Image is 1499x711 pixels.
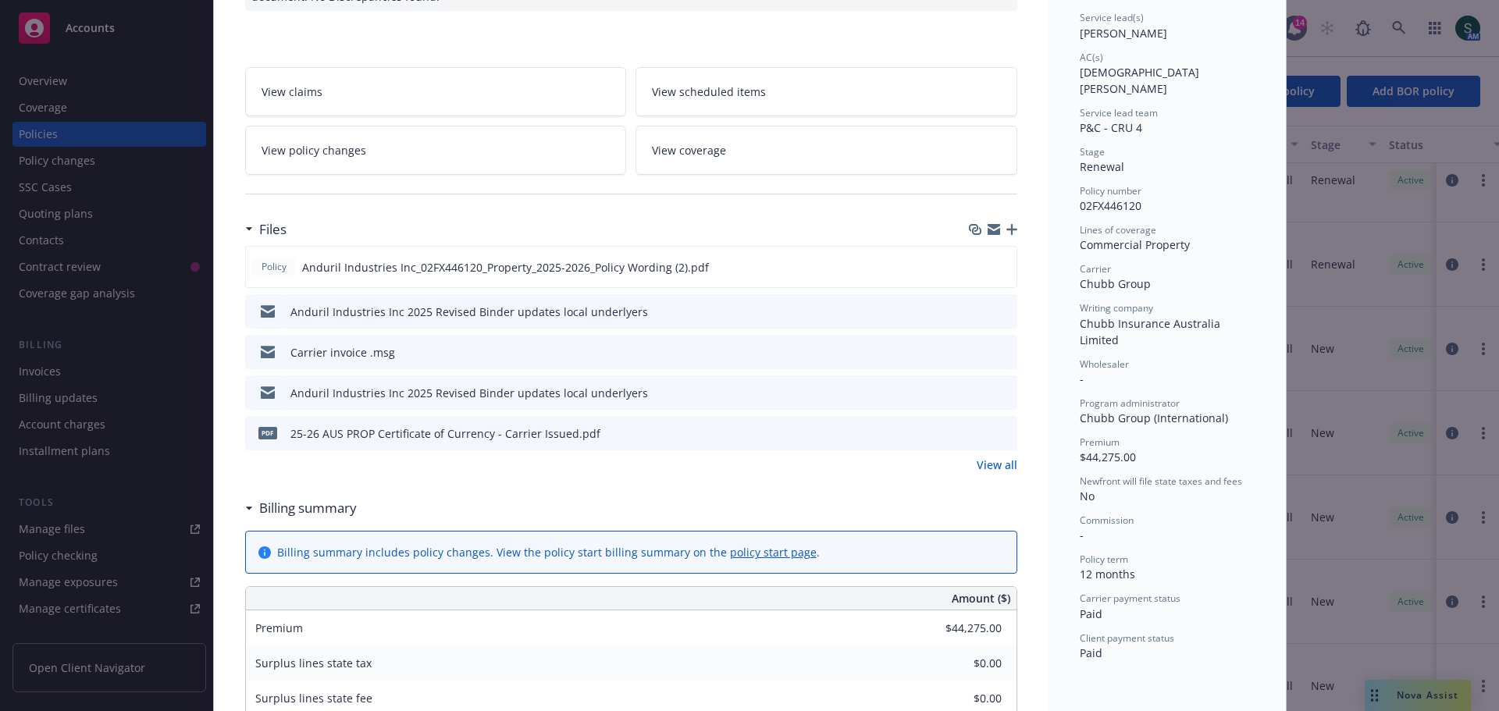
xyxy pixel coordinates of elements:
span: Service lead(s) [1080,11,1144,24]
span: Policy term [1080,553,1128,566]
span: Service lead team [1080,106,1158,119]
div: Commercial Property [1080,236,1255,253]
span: Commission [1080,514,1134,527]
input: 0.00 [910,652,1011,675]
span: - [1080,371,1084,386]
a: policy start page [730,545,817,560]
button: preview file [996,259,1010,276]
span: Client payment status [1080,631,1174,645]
span: 12 months [1080,567,1135,581]
h3: Billing summary [259,498,357,518]
span: Premium [1080,435,1120,449]
input: 0.00 [910,617,1011,640]
button: preview file [997,425,1011,442]
span: $44,275.00 [1080,450,1136,464]
span: Renewal [1080,159,1124,174]
span: Policy number [1080,184,1141,197]
button: download file [971,259,984,276]
span: Anduril Industries Inc_02FX446120_Property_2025-2026_Policy Wording (2).pdf [302,259,709,276]
div: Carrier invoice .msg [290,344,395,361]
span: Newfront will file state taxes and fees [1080,475,1242,488]
span: Program administrator [1080,396,1180,410]
span: - [1080,528,1084,542]
span: Wholesaler [1080,357,1129,371]
span: View claims [262,84,322,100]
span: Lines of coverage [1080,223,1156,236]
h3: Files [259,219,287,240]
span: Chubb Group [1080,276,1151,291]
div: Anduril Industries Inc 2025 Revised Binder updates local underlyers [290,304,648,320]
button: preview file [997,385,1011,401]
button: preview file [997,304,1011,320]
span: Chubb Group (International) [1080,411,1228,425]
span: Paid [1080,645,1102,660]
button: download file [972,385,984,401]
span: Stage [1080,145,1105,158]
a: View policy changes [245,126,627,175]
span: Amount ($) [952,590,1010,606]
span: Premium [255,620,303,635]
span: AC(s) [1080,51,1103,64]
span: View coverage [652,142,726,158]
button: download file [972,425,984,442]
span: Paid [1080,606,1102,621]
div: Billing summary [245,498,357,518]
a: View all [977,457,1017,473]
span: View policy changes [262,142,366,158]
span: No [1080,489,1095,503]
button: preview file [997,344,1011,361]
span: Carrier [1080,262,1111,276]
span: Carrier payment status [1080,592,1180,605]
button: download file [972,344,984,361]
a: View scheduled items [636,67,1017,116]
a: View coverage [636,126,1017,175]
span: View scheduled items [652,84,766,100]
div: Anduril Industries Inc 2025 Revised Binder updates local underlyers [290,385,648,401]
button: download file [972,304,984,320]
span: [DEMOGRAPHIC_DATA][PERSON_NAME] [1080,65,1199,96]
span: [PERSON_NAME] [1080,26,1167,41]
span: Surplus lines state tax [255,656,372,670]
span: Policy [258,260,290,274]
span: Writing company [1080,301,1153,315]
div: Files [245,219,287,240]
span: Surplus lines state fee [255,691,372,706]
a: View claims [245,67,627,116]
span: P&C - CRU 4 [1080,120,1142,135]
span: 02FX446120 [1080,198,1141,213]
span: pdf [258,427,277,439]
div: Billing summary includes policy changes. View the policy start billing summary on the . [277,544,820,560]
input: 0.00 [910,687,1011,710]
span: Chubb Insurance Australia Limited [1080,316,1223,347]
div: 25-26 AUS PROP Certificate of Currency - Carrier Issued.pdf [290,425,600,442]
